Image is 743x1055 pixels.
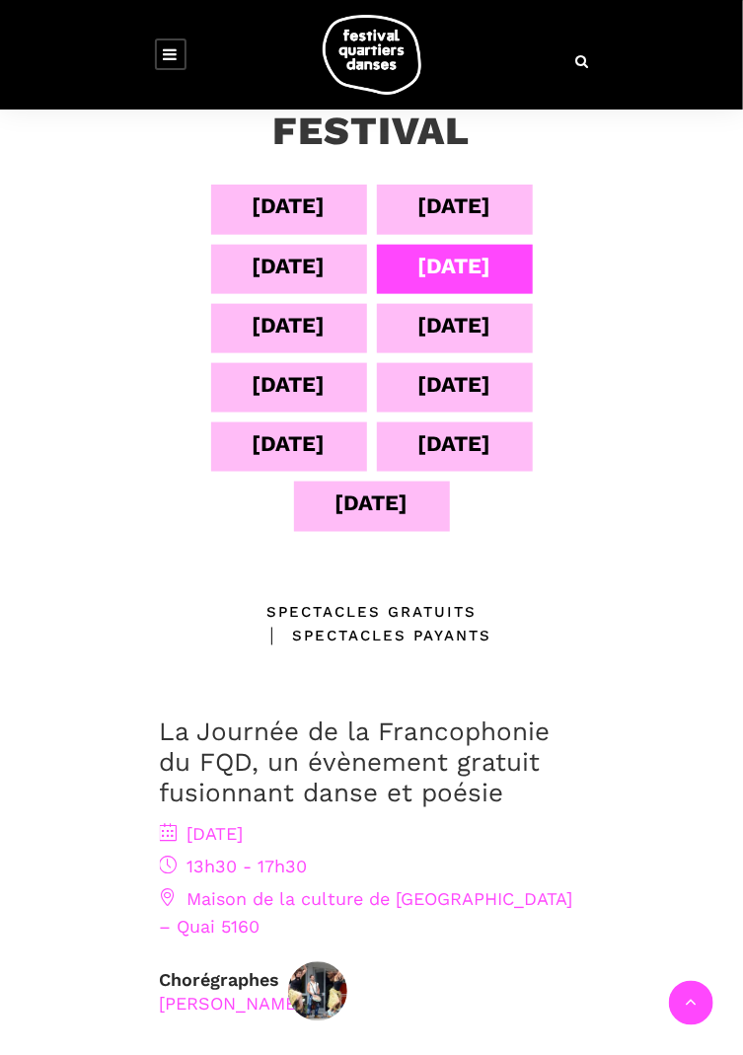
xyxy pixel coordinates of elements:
div: [DATE] [418,308,491,342]
div: [DATE] [418,426,491,461]
div: [DATE] [253,249,326,283]
div: [PERSON_NAME] [160,993,303,1016]
a: La Journée de la Francophonie du FQD, un évènement gratuit fusionnant danse et poésie [160,717,551,808]
span: 13h30 - 17h30 [160,854,584,882]
img: DSC_1211TaafeFanga2017 [288,962,347,1021]
span: [DATE] [160,821,584,850]
div: [DATE] [418,188,491,223]
div: Spectacles Payants [252,625,491,648]
div: [DATE] [418,367,491,402]
div: [DATE] [253,308,326,342]
div: [DATE] [253,188,326,223]
div: [DATE] [335,486,409,520]
img: logo-fqd-med [323,15,421,95]
div: [DATE] [253,367,326,402]
div: Spectacles gratuits [266,601,477,625]
span: Maison de la culture de [GEOGRAPHIC_DATA] – Quai 5160 [160,886,584,943]
div: Chorégraphes [160,969,303,1016]
div: [DATE] [253,426,326,461]
div: [DATE] [418,249,491,283]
